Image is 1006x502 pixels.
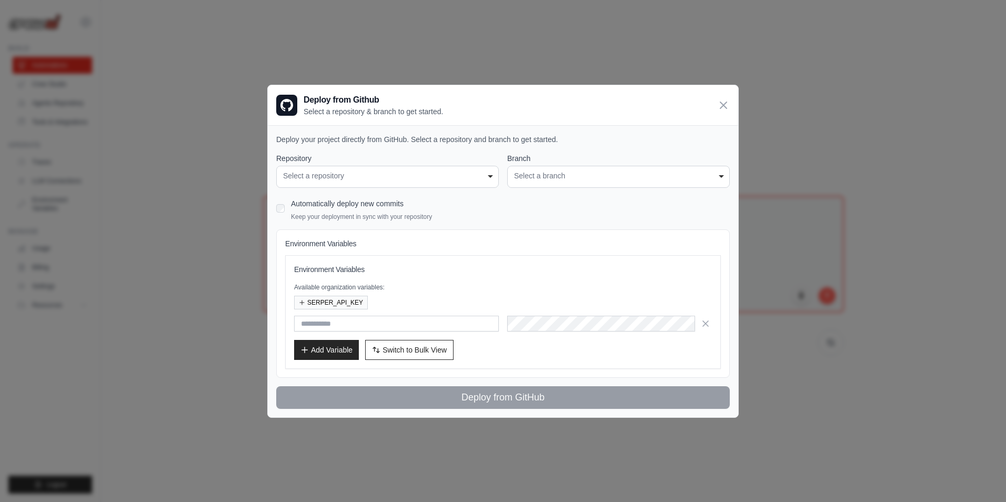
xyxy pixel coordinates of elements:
[291,213,432,221] p: Keep your deployment in sync with your repository
[276,134,730,145] p: Deploy your project directly from GitHub. Select a repository and branch to get started.
[276,386,730,409] button: Deploy from GitHub
[276,153,499,164] label: Repository
[507,153,730,164] label: Branch
[304,106,443,117] p: Select a repository & branch to get started.
[294,264,712,275] h3: Environment Variables
[294,296,368,309] button: SERPER_API_KEY
[514,170,723,182] div: Select a branch
[294,340,359,360] button: Add Variable
[383,345,447,355] span: Switch to Bulk View
[283,170,492,182] div: Select a repository
[304,94,443,106] h3: Deploy from Github
[291,199,404,208] label: Automatically deploy new commits
[285,238,721,249] h4: Environment Variables
[294,283,712,292] p: Available organization variables:
[365,340,454,360] button: Switch to Bulk View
